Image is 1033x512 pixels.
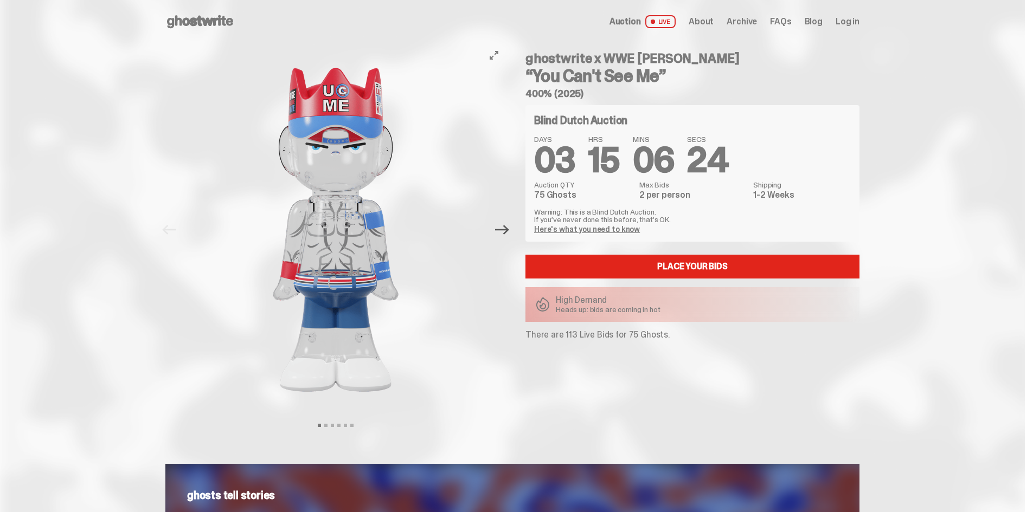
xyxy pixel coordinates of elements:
p: There are 113 Live Bids for 75 Ghosts. [525,330,859,339]
span: DAYS [534,135,575,143]
span: 15 [588,138,620,183]
dd: 75 Ghosts [534,191,633,199]
span: SECS [687,135,728,143]
span: HRS [588,135,620,143]
button: View slide 5 [344,424,347,427]
span: Auction [609,17,641,26]
a: Archive [727,17,757,26]
span: MINS [633,135,675,143]
button: Next [490,218,514,242]
a: Blog [805,17,823,26]
span: 24 [687,138,728,183]
a: Auction LIVE [609,15,676,28]
dd: 2 per person [639,191,747,199]
button: View full-screen [487,49,501,62]
dd: 1-2 Weeks [753,191,851,199]
p: Warning: This is a Blind Dutch Auction. If you’ve never done this before, that’s OK. [534,208,851,223]
button: View slide 2 [324,424,328,427]
dt: Max Bids [639,181,747,189]
button: View slide 6 [350,424,354,427]
button: View slide 3 [331,424,334,427]
span: 03 [534,138,575,183]
a: Log in [836,17,859,26]
p: High Demand [556,296,660,304]
h5: 400% (2025) [525,89,859,99]
a: FAQs [770,17,791,26]
button: View slide 4 [337,424,341,427]
span: LIVE [645,15,676,28]
p: Heads up: bids are coming in hot [556,306,660,313]
dt: Auction QTY [534,181,633,189]
span: 06 [633,138,675,183]
button: View slide 1 [318,424,321,427]
p: ghosts tell stories [187,490,838,501]
a: Here's what you need to know [534,224,640,234]
a: About [689,17,714,26]
a: Place your Bids [525,255,859,278]
h4: Blind Dutch Auction [534,115,627,126]
h4: ghostwrite x WWE [PERSON_NAME] [525,52,859,65]
h3: “You Can't See Me” [525,67,859,85]
dt: Shipping [753,181,851,189]
img: John_Cena_Hero_1.png [187,43,485,416]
